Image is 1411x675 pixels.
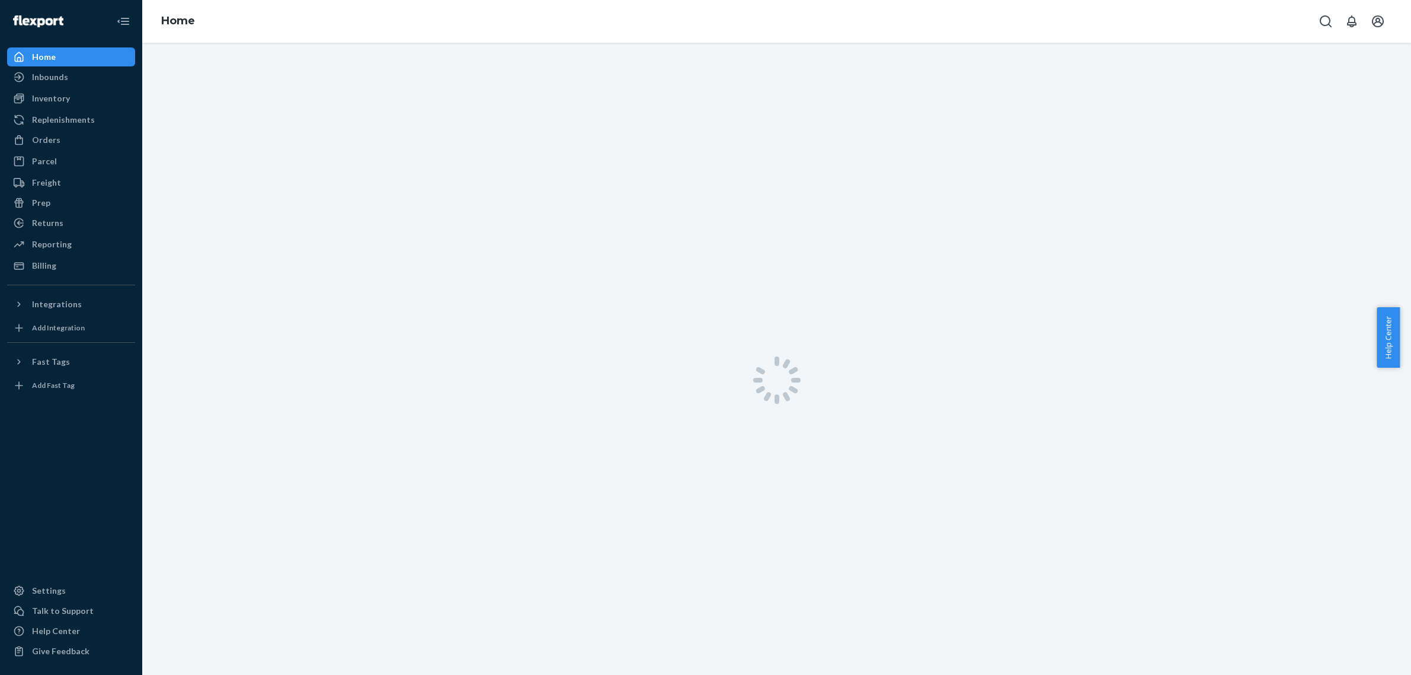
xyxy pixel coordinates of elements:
[1377,307,1400,368] button: Help Center
[7,256,135,275] a: Billing
[32,155,57,167] div: Parcel
[32,51,56,63] div: Home
[7,319,135,337] a: Add Integration
[7,89,135,108] a: Inventory
[7,110,135,129] a: Replenishments
[32,217,63,229] div: Returns
[32,134,60,146] div: Orders
[32,605,94,617] div: Talk to Support
[7,376,135,395] a: Add Fast Tag
[7,214,135,233] a: Returns
[7,352,135,371] button: Fast Tags
[7,601,135,620] button: Talk to Support
[32,323,85,333] div: Add Integration
[1314,9,1338,33] button: Open Search Box
[32,356,70,368] div: Fast Tags
[7,193,135,212] a: Prep
[13,15,63,27] img: Flexport logo
[7,47,135,66] a: Home
[32,114,95,126] div: Replenishments
[32,238,72,250] div: Reporting
[7,68,135,87] a: Inbounds
[161,14,195,27] a: Home
[32,645,89,657] div: Give Feedback
[152,4,204,39] ol: breadcrumbs
[32,197,50,209] div: Prep
[32,71,68,83] div: Inbounds
[32,93,70,104] div: Inventory
[7,152,135,171] a: Parcel
[7,130,135,149] a: Orders
[7,235,135,254] a: Reporting
[7,622,135,641] a: Help Center
[32,380,75,390] div: Add Fast Tag
[7,581,135,600] a: Settings
[32,625,80,637] div: Help Center
[7,295,135,314] button: Integrations
[7,173,135,192] a: Freight
[32,298,82,310] div: Integrations
[1366,9,1390,33] button: Open account menu
[1340,9,1364,33] button: Open notifications
[32,585,66,597] div: Settings
[32,177,61,189] div: Freight
[111,9,135,33] button: Close Navigation
[32,260,56,272] div: Billing
[7,642,135,661] button: Give Feedback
